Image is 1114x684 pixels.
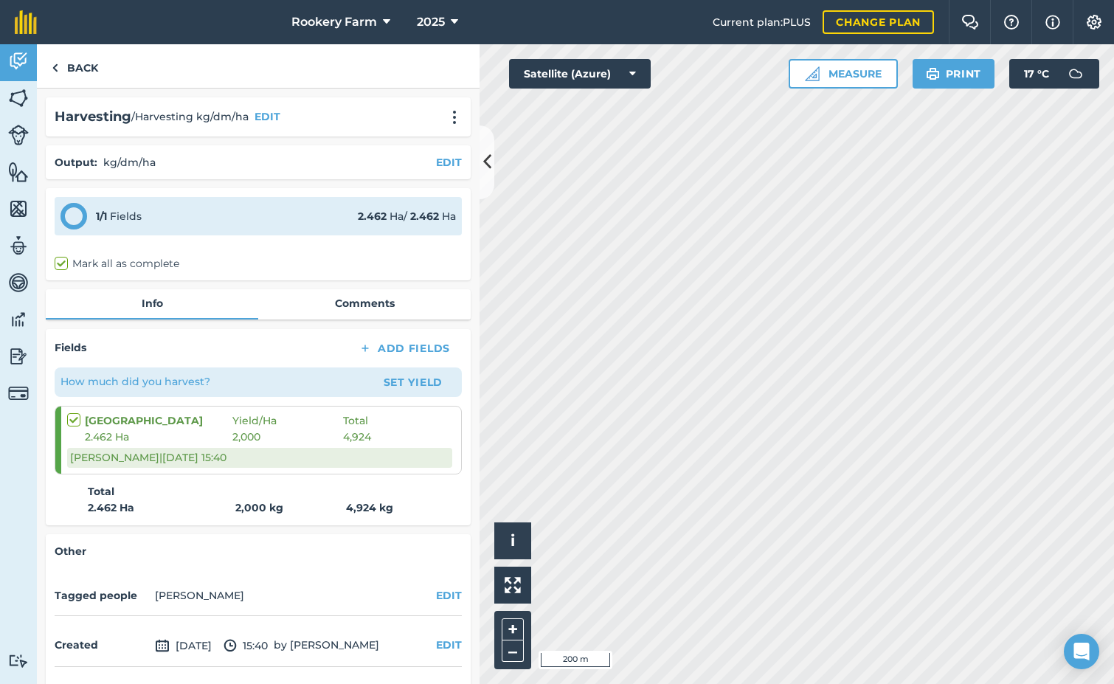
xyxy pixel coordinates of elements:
[509,59,651,89] button: Satellite (Azure)
[8,50,29,72] img: svg+xml;base64,PD94bWwgdmVyc2lvbj0iMS4wIiBlbmNvZGluZz0idXRmLTgiPz4KPCEtLSBHZW5lcmF0b3I6IEFkb2JlIE...
[85,429,232,445] span: 2.462 Ha
[155,637,170,654] img: svg+xml;base64,PD94bWwgdmVyc2lvbj0iMS4wIiBlbmNvZGluZz0idXRmLTgiPz4KPCEtLSBHZW5lcmF0b3I6IEFkb2JlIE...
[155,587,244,604] li: [PERSON_NAME]
[258,289,471,317] a: Comments
[8,125,29,145] img: svg+xml;base64,PD94bWwgdmVyc2lvbj0iMS4wIiBlbmNvZGluZz0idXRmLTgiPz4KPCEtLSBHZW5lcmF0b3I6IEFkb2JlIE...
[343,412,368,429] span: Total
[8,308,29,331] img: svg+xml;base64,PD94bWwgdmVyc2lvbj0iMS4wIiBlbmNvZGluZz0idXRmLTgiPz4KPCEtLSBHZW5lcmF0b3I6IEFkb2JlIE...
[155,637,212,654] span: [DATE]
[46,289,258,317] a: Info
[8,345,29,367] img: svg+xml;base64,PD94bWwgdmVyc2lvbj0iMS4wIiBlbmNvZGluZz0idXRmLTgiPz4KPCEtLSBHZW5lcmF0b3I6IEFkb2JlIE...
[343,429,371,445] span: 4,924
[55,339,86,356] h4: Fields
[370,370,456,394] button: Set Yield
[15,10,37,34] img: fieldmargin Logo
[358,210,387,223] strong: 2.462
[347,338,462,359] button: Add Fields
[1061,59,1090,89] img: svg+xml;base64,PD94bWwgdmVyc2lvbj0iMS4wIiBlbmNvZGluZz0idXRmLTgiPz4KPCEtLSBHZW5lcmF0b3I6IEFkb2JlIE...
[55,625,462,667] div: by [PERSON_NAME]
[55,154,97,170] h4: Output :
[235,500,346,516] strong: 2,000 kg
[913,59,995,89] button: Print
[358,208,456,224] div: Ha / Ha
[55,106,131,128] h2: Harvesting
[436,587,462,604] button: EDIT
[926,65,940,83] img: svg+xml;base64,PHN2ZyB4bWxucz0iaHR0cDovL3d3dy53My5vcmcvMjAwMC9zdmciIHdpZHRoPSIxOSIgaGVpZ2h0PSIyNC...
[55,256,179,272] label: Mark all as complete
[1024,59,1049,89] span: 17 ° C
[37,44,113,88] a: Back
[823,10,934,34] a: Change plan
[346,501,393,514] strong: 4,924 kg
[1045,13,1060,31] img: svg+xml;base64,PHN2ZyB4bWxucz0iaHR0cDovL3d3dy53My5vcmcvMjAwMC9zdmciIHdpZHRoPSIxNyIgaGVpZ2h0PSIxNy...
[52,59,58,77] img: svg+xml;base64,PHN2ZyB4bWxucz0iaHR0cDovL3d3dy53My5vcmcvMjAwMC9zdmciIHdpZHRoPSI5IiBoZWlnaHQ9IjI0Ii...
[88,483,114,500] strong: Total
[103,154,156,170] p: kg/dm/ha
[1009,59,1099,89] button: 17 °C
[232,429,343,445] span: 2,000
[131,108,249,125] span: / Harvesting kg/dm/ha
[96,208,142,224] div: Fields
[417,13,445,31] span: 2025
[8,235,29,257] img: svg+xml;base64,PD94bWwgdmVyc2lvbj0iMS4wIiBlbmNvZGluZz0idXRmLTgiPz4KPCEtLSBHZW5lcmF0b3I6IEFkb2JlIE...
[8,654,29,668] img: svg+xml;base64,PD94bWwgdmVyc2lvbj0iMS4wIiBlbmNvZGluZz0idXRmLTgiPz4KPCEtLSBHZW5lcmF0b3I6IEFkb2JlIE...
[511,531,515,550] span: i
[291,13,377,31] span: Rookery Farm
[502,618,524,640] button: +
[502,640,524,662] button: –
[60,373,210,390] p: How much did you harvest?
[1064,634,1099,669] div: Open Intercom Messenger
[789,59,898,89] button: Measure
[8,272,29,294] img: svg+xml;base64,PD94bWwgdmVyc2lvbj0iMS4wIiBlbmNvZGluZz0idXRmLTgiPz4KPCEtLSBHZW5lcmF0b3I6IEFkb2JlIE...
[713,14,811,30] span: Current plan : PLUS
[8,87,29,109] img: svg+xml;base64,PHN2ZyB4bWxucz0iaHR0cDovL3d3dy53My5vcmcvMjAwMC9zdmciIHdpZHRoPSI1NiIgaGVpZ2h0PSI2MC...
[224,637,268,654] span: 15:40
[446,110,463,125] img: svg+xml;base64,PHN2ZyB4bWxucz0iaHR0cDovL3d3dy53My5vcmcvMjAwMC9zdmciIHdpZHRoPSIyMCIgaGVpZ2h0PSIyNC...
[410,210,439,223] strong: 2.462
[224,637,237,654] img: svg+xml;base64,PD94bWwgdmVyc2lvbj0iMS4wIiBlbmNvZGluZz0idXRmLTgiPz4KPCEtLSBHZW5lcmF0b3I6IEFkb2JlIE...
[961,15,979,30] img: Two speech bubbles overlapping with the left bubble in the forefront
[8,383,29,404] img: svg+xml;base64,PD94bWwgdmVyc2lvbj0iMS4wIiBlbmNvZGluZz0idXRmLTgiPz4KPCEtLSBHZW5lcmF0b3I6IEFkb2JlIE...
[8,161,29,183] img: svg+xml;base64,PHN2ZyB4bWxucz0iaHR0cDovL3d3dy53My5vcmcvMjAwMC9zdmciIHdpZHRoPSI1NiIgaGVpZ2h0PSI2MC...
[67,448,452,467] div: [PERSON_NAME] | [DATE] 15:40
[85,412,232,429] strong: [GEOGRAPHIC_DATA]
[8,198,29,220] img: svg+xml;base64,PHN2ZyB4bWxucz0iaHR0cDovL3d3dy53My5vcmcvMjAwMC9zdmciIHdpZHRoPSI1NiIgaGVpZ2h0PSI2MC...
[505,577,521,593] img: Four arrows, one pointing top left, one top right, one bottom right and the last bottom left
[436,637,462,653] button: EDIT
[494,522,531,559] button: i
[55,587,149,604] h4: Tagged people
[255,108,280,125] button: EDIT
[436,154,462,170] button: EDIT
[805,66,820,81] img: Ruler icon
[88,500,235,516] strong: 2.462 Ha
[55,637,149,653] h4: Created
[55,543,462,559] h4: Other
[96,210,107,223] strong: 1 / 1
[1003,15,1020,30] img: A question mark icon
[232,412,343,429] span: Yield / Ha
[1085,15,1103,30] img: A cog icon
